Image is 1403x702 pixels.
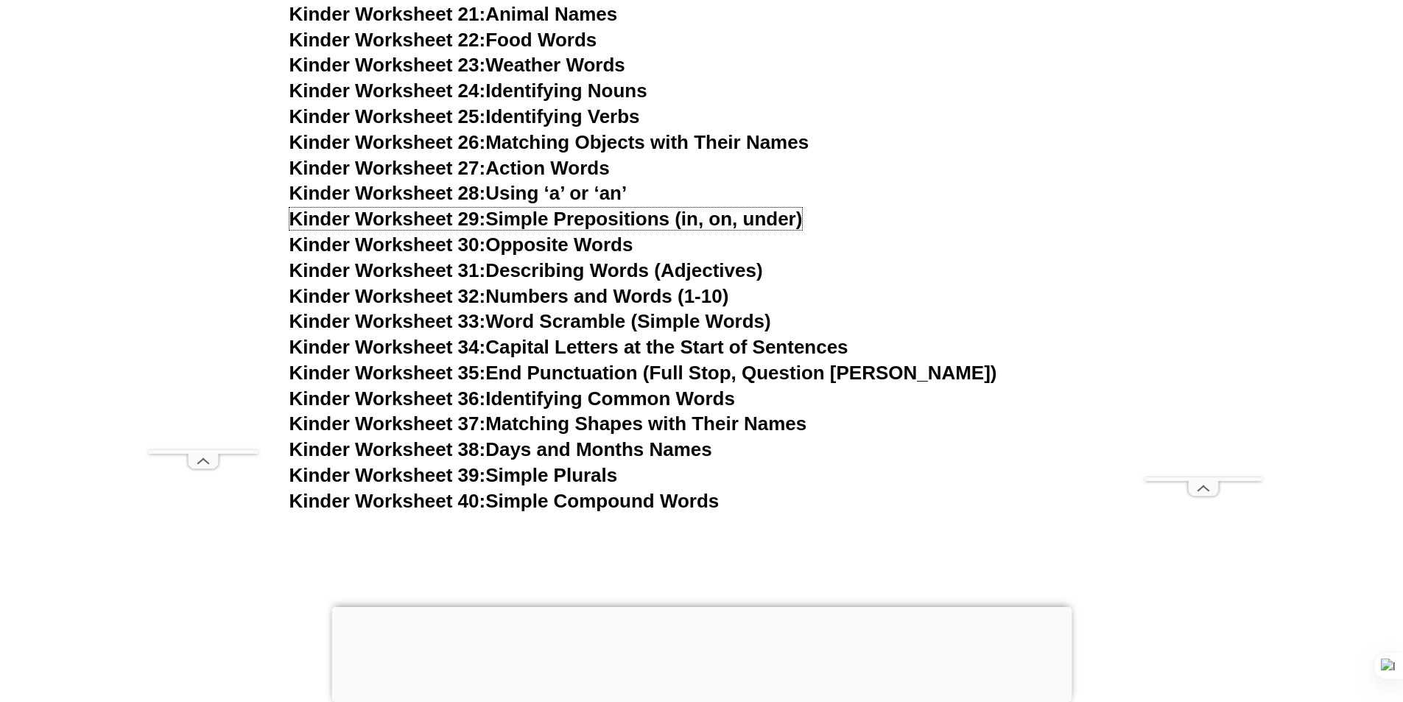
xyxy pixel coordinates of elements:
span: Kinder Worksheet 33: [289,310,486,332]
a: Kinder Worksheet 26:Matching Objects with Their Names [289,131,809,153]
iframe: Advertisement [331,607,1072,698]
span: Kinder Worksheet 28: [289,182,486,204]
span: Kinder Worksheet 37: [289,413,486,435]
span: Kinder Worksheet 32: [289,285,486,307]
span: Kinder Worksheet 39: [289,464,486,486]
span: Kinder Worksheet 30: [289,234,486,256]
a: Kinder Worksheet 35:End Punctuation (Full Stop, Question [PERSON_NAME]) [289,362,997,384]
span: Kinder Worksheet 22: [289,29,486,51]
a: Kinder Worksheet 37:Matching Shapes with Their Names [289,413,807,435]
span: Kinder Worksheet 29: [289,208,486,230]
a: Kinder Worksheet 30:Opposite Words [289,234,633,256]
a: Kinder Worksheet 21:Animal Names [289,3,618,25]
span: Kinder Worksheet 38: [289,438,486,460]
a: Kinder Worksheet 31:Describing Words (Adjectives) [289,259,763,281]
iframe: To enrich screen reader interactions, please activate Accessibility in Grammarly extension settings [148,35,259,450]
span: Kinder Worksheet 31: [289,259,486,281]
a: Kinder Worksheet 24:Identifying Nouns [289,80,647,102]
a: Kinder Worksheet 38:Days and Months Names [289,438,712,460]
a: Kinder Worksheet 22:Food Words [289,29,597,51]
span: Kinder Worksheet 23: [289,54,486,76]
span: Kinder Worksheet 34: [289,336,486,358]
a: Kinder Worksheet 28:Using ‘a’ or ‘an’ [289,182,627,204]
a: Kinder Worksheet 23:Weather Words [289,54,625,76]
span: Kinder Worksheet 21: [289,3,486,25]
a: Kinder Worksheet 39:Simple Plurals [289,464,618,486]
span: Kinder Worksheet 24: [289,80,486,102]
span: Kinder Worksheet 25: [289,105,486,127]
iframe: Advertisement [1144,35,1262,477]
span: Kinder Worksheet 27: [289,157,486,179]
a: Kinder Worksheet 29:Simple Prepositions (in, on, under) [289,208,803,230]
a: Kinder Worksheet 36:Identifying Common Words [289,387,735,410]
a: Kinder Worksheet 33:Word Scramble (Simple Words) [289,310,771,332]
a: Kinder Worksheet 34:Capital Letters at the Start of Sentences [289,336,848,358]
a: Kinder Worksheet 32:Numbers and Words (1-10) [289,285,729,307]
span: Kinder Worksheet 35: [289,362,486,384]
iframe: Chat Widget [1158,536,1403,702]
span: Kinder Worksheet 40: [289,490,486,512]
span: Kinder Worksheet 36: [289,387,486,410]
a: Kinder Worksheet 27:Action Words [289,157,610,179]
a: Kinder Worksheet 40:Simple Compound Words [289,490,720,512]
span: Kinder Worksheet 26: [289,131,486,153]
a: Kinder Worksheet 25:Identifying Verbs [289,105,640,127]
